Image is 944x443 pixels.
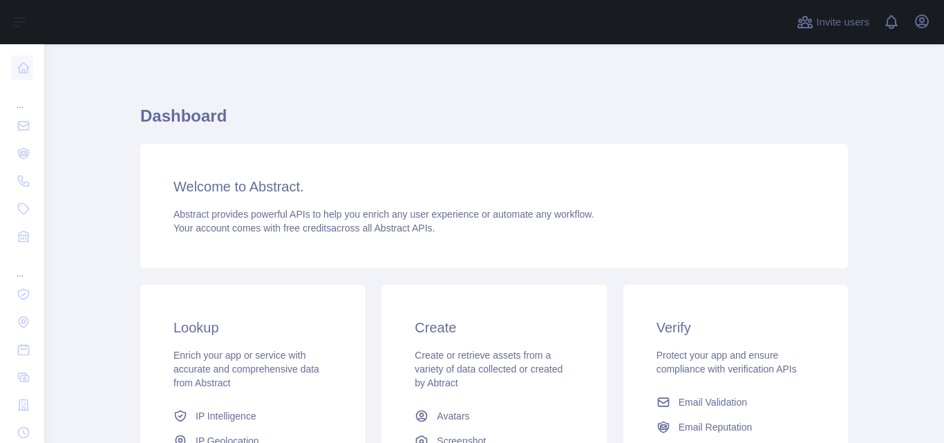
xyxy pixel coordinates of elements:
[657,318,815,337] h3: Verify
[283,223,331,234] span: free credits
[11,83,33,111] div: ...
[651,415,820,440] a: Email Reputation
[173,318,332,337] h3: Lookup
[415,350,563,388] span: Create or retrieve assets from a variety of data collected or created by Abtract
[409,404,578,428] a: Avatars
[679,420,753,434] span: Email Reputation
[415,318,573,337] h3: Create
[437,409,469,423] span: Avatars
[173,209,594,220] span: Abstract provides powerful APIs to help you enrich any user experience or automate any workflow.
[173,223,435,234] span: Your account comes with across all Abstract APIs.
[794,11,872,33] button: Invite users
[657,350,797,375] span: Protect your app and ensure compliance with verification APIs
[196,409,256,423] span: IP Intelligence
[173,177,815,196] h3: Welcome to Abstract.
[651,390,820,415] a: Email Validation
[11,252,33,279] div: ...
[816,15,869,30] span: Invite users
[173,350,319,388] span: Enrich your app or service with accurate and comprehensive data from Abstract
[679,395,747,409] span: Email Validation
[140,105,848,138] h1: Dashboard
[168,404,337,428] a: IP Intelligence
